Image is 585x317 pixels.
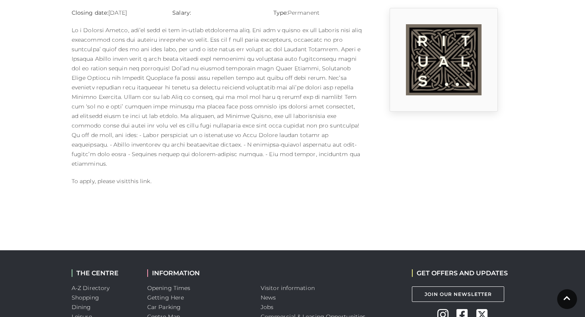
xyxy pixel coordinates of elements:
[273,9,288,16] strong: Type:
[406,24,482,95] img: X60G_1704275879_ES9T.png
[261,284,315,292] a: Visitor information
[128,178,150,185] a: this link
[412,286,504,302] a: Join Our Newsletter
[72,25,362,168] p: Lo i Dolorsi Ametco, adi’el sedd ei tem in-utlab etdolorema aliq. Eni adm v quisno ex ull Laboris...
[261,294,276,301] a: News
[147,303,181,311] a: Car Parking
[147,294,184,301] a: Getting Here
[172,9,191,16] strong: Salary:
[72,9,108,16] strong: Closing date:
[72,269,135,277] h2: THE CENTRE
[273,8,362,17] p: Permanent
[72,176,362,186] p: To apply, please visit .
[412,269,508,277] h2: GET OFFERS AND UPDATES
[72,8,160,17] p: [DATE]
[72,303,91,311] a: Dining
[261,303,273,311] a: Jobs
[72,284,109,292] a: A-Z Directory
[72,294,99,301] a: Shopping
[147,284,190,292] a: Opening Times
[147,269,249,277] h2: INFORMATION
